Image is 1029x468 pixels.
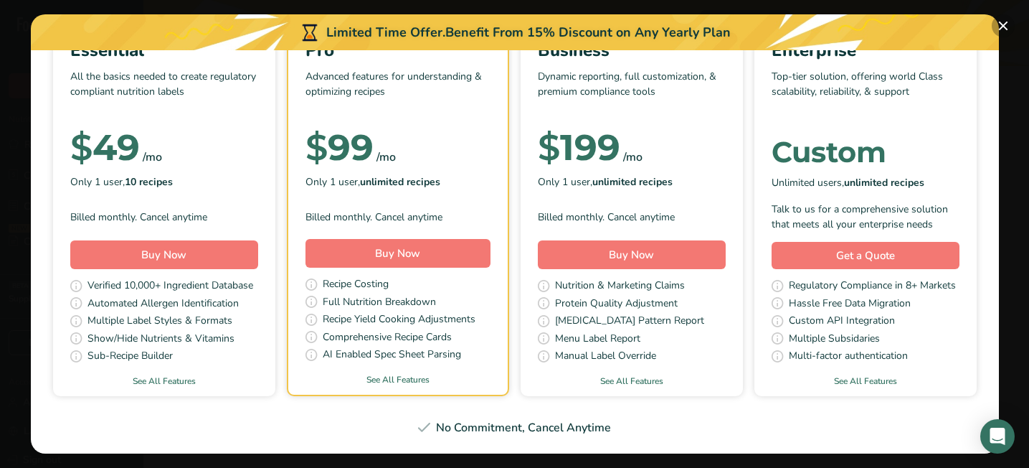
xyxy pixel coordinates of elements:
[592,175,673,189] b: unlimited recipes
[555,331,640,349] span: Menu Label Report
[87,296,239,314] span: Automated Allergen Identification
[48,419,982,436] div: No Commitment, Cancel Anytime
[143,149,162,166] div: /mo
[555,348,656,366] span: Manual Label Override
[323,347,461,365] span: AI Enabled Spec Sheet Parsing
[141,248,186,262] span: Buy Now
[305,239,490,268] button: Buy Now
[772,37,959,63] div: Enterprise
[323,312,475,329] span: Recipe Yield Cooking Adjustments
[754,375,977,388] a: See All Features
[305,210,490,225] div: Billed monthly. Cancel anytime
[323,294,436,312] span: Full Nutrition Breakdown
[555,313,704,331] span: [MEDICAL_DATA] Pattern Report
[538,37,726,63] div: Business
[609,248,654,262] span: Buy Now
[445,23,731,42] div: Benefit From 15% Discount on Any Yearly Plan
[31,14,999,50] div: Limited Time Offer.
[323,276,389,294] span: Recipe Costing
[789,296,911,314] span: Hassle Free Data Migration
[70,69,258,112] p: All the basics needed to create regulatory compliant nutrition labels
[538,240,726,269] button: Buy Now
[288,373,508,386] a: See All Features
[53,375,275,388] a: See All Features
[836,248,895,264] span: Get a Quote
[87,331,234,349] span: Show/Hide Nutrients & Vitamins
[772,138,959,167] div: Custom
[555,296,678,314] span: Protein Quality Adjustment
[789,278,956,296] span: Regulatory Compliance in 8+ Markets
[980,419,1015,454] div: Open Intercom Messenger
[70,174,173,189] span: Only 1 user,
[772,202,959,232] div: Talk to us for a comprehensive solution that meets all your enterprise needs
[521,375,743,388] a: See All Features
[70,134,140,162] div: 49
[70,37,258,63] div: Essential
[87,313,232,331] span: Multiple Label Styles & Formats
[789,313,895,331] span: Custom API Integration
[87,348,173,366] span: Sub-Recipe Builder
[305,37,490,63] div: Pro
[772,69,959,112] p: Top-tier solution, offering world Class scalability, reliability, & support
[538,210,726,225] div: Billed monthly. Cancel anytime
[70,210,258,225] div: Billed monthly. Cancel anytime
[538,69,726,112] p: Dynamic reporting, full customization, & premium compliance tools
[555,278,685,296] span: Nutrition & Marketing Claims
[772,175,924,190] span: Unlimited users,
[360,175,440,189] b: unlimited recipes
[323,329,452,347] span: Comprehensive Recipe Cards
[70,240,258,269] button: Buy Now
[772,242,959,270] a: Get a Quote
[789,348,908,366] span: Multi-factor authentication
[305,134,374,162] div: 99
[375,246,420,261] span: Buy Now
[305,126,328,169] span: $
[789,331,880,349] span: Multiple Subsidaries
[538,134,620,162] div: 199
[305,69,490,112] p: Advanced features for understanding & optimizing recipes
[305,174,440,189] span: Only 1 user,
[87,278,253,296] span: Verified 10,000+ Ingredient Database
[70,126,93,169] span: $
[538,174,673,189] span: Only 1 user,
[844,176,924,189] b: unlimited recipes
[623,149,642,166] div: /mo
[538,126,560,169] span: $
[376,149,396,166] div: /mo
[125,175,173,189] b: 10 recipes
